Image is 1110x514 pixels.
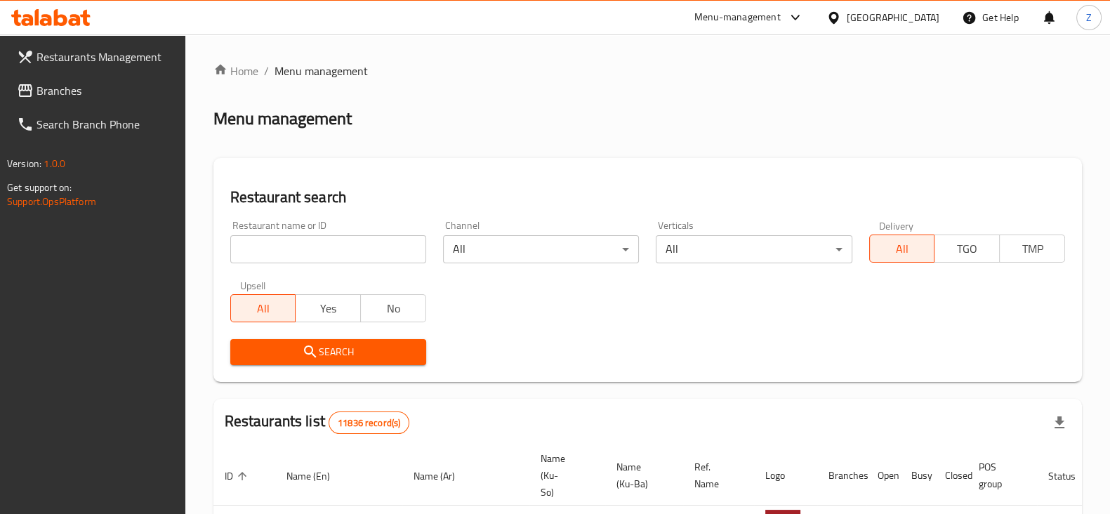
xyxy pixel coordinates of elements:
div: Total records count [329,411,409,434]
th: Busy [900,446,934,506]
button: Search [230,339,426,365]
span: Version: [7,154,41,173]
span: ID [225,468,251,485]
h2: Restaurant search [230,187,1065,208]
span: Yes [301,298,355,319]
span: Name (Ku-So) [541,450,588,501]
button: All [869,235,935,263]
span: Search [242,343,415,361]
span: Name (Ku-Ba) [616,459,666,492]
span: POS group [979,459,1020,492]
span: TMP [1005,239,1059,259]
a: Home [213,62,258,79]
span: Search Branch Phone [37,116,174,133]
span: Status [1048,468,1094,485]
div: Export file [1043,406,1076,440]
li: / [264,62,269,79]
span: Ref. Name [694,459,737,492]
span: Name (En) [286,468,348,485]
button: No [360,294,426,322]
button: All [230,294,296,322]
span: TGO [940,239,994,259]
input: Search for restaurant name or ID.. [230,235,426,263]
a: Branches [6,74,185,107]
button: TGO [934,235,1000,263]
span: Name (Ar) [414,468,473,485]
span: Menu management [275,62,368,79]
h2: Menu management [213,107,352,130]
a: Restaurants Management [6,40,185,74]
th: Branches [817,446,866,506]
span: Branches [37,82,174,99]
div: All [656,235,852,263]
label: Delivery [879,220,914,230]
th: Logo [754,446,817,506]
span: Get support on: [7,178,72,197]
span: 1.0.0 [44,154,65,173]
div: All [443,235,639,263]
a: Support.OpsPlatform [7,192,96,211]
button: Yes [295,294,361,322]
span: Z [1086,10,1092,25]
span: 11836 record(s) [329,416,409,430]
label: Upsell [240,280,266,290]
div: [GEOGRAPHIC_DATA] [847,10,939,25]
div: Menu-management [694,9,781,26]
th: Closed [934,446,967,506]
nav: breadcrumb [213,62,1082,79]
th: Open [866,446,900,506]
span: No [366,298,421,319]
span: All [237,298,291,319]
a: Search Branch Phone [6,107,185,141]
button: TMP [999,235,1065,263]
h2: Restaurants list [225,411,410,434]
span: Restaurants Management [37,48,174,65]
span: All [876,239,930,259]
